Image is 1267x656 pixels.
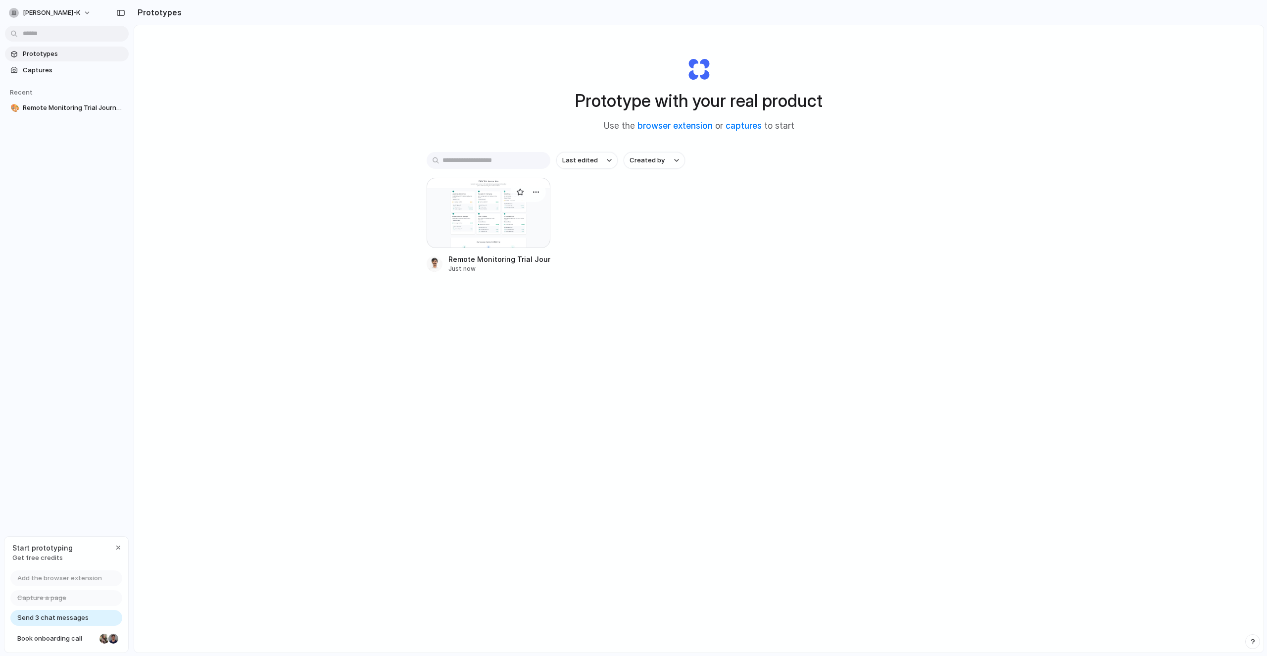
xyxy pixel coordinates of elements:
[448,264,550,273] div: Just now
[12,543,73,553] span: Start prototyping
[624,152,685,169] button: Created by
[604,120,794,133] span: Use the or to start
[427,178,550,273] a: Remote Monitoring Trial Journey MapRemote Monitoring Trial Journey MapJust now
[5,101,129,115] a: 🎨Remote Monitoring Trial Journey Map
[637,121,713,131] a: browser extension
[448,254,550,264] div: Remote Monitoring Trial Journey Map
[5,5,96,21] button: [PERSON_NAME]-k
[17,613,89,623] span: Send 3 chat messages
[17,593,66,603] span: Capture a page
[23,103,125,113] span: Remote Monitoring Trial Journey Map
[23,49,125,59] span: Prototypes
[12,553,73,563] span: Get free credits
[10,88,33,96] span: Recent
[23,8,81,18] span: [PERSON_NAME]-k
[575,88,823,114] h1: Prototype with your real product
[562,155,598,165] span: Last edited
[9,103,19,113] button: 🎨
[17,634,96,644] span: Book onboarding call
[134,6,182,18] h2: Prototypes
[630,155,665,165] span: Created by
[556,152,618,169] button: Last edited
[10,102,17,114] div: 🎨
[17,573,102,583] span: Add the browser extension
[98,633,110,645] div: Nicole Kubica
[10,631,122,647] a: Book onboarding call
[5,63,129,78] a: Captures
[107,633,119,645] div: Christian Iacullo
[23,65,125,75] span: Captures
[5,47,129,61] a: Prototypes
[726,121,762,131] a: captures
